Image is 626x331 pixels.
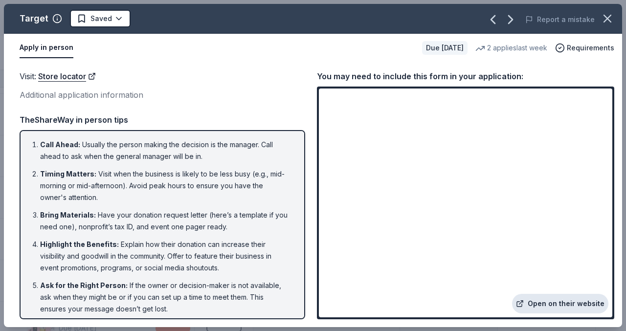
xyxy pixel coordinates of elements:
[555,42,614,54] button: Requirements
[317,70,614,83] div: You may need to include this form in your application:
[525,14,595,25] button: Report a mistake
[40,168,291,203] li: Visit when the business is likely to be less busy (e.g., mid-morning or mid-afternoon). Avoid pea...
[512,294,608,313] a: Open on their website
[40,170,96,178] span: Timing Matters :
[422,41,468,55] div: Due [DATE]
[40,280,291,315] li: If the owner or decision-maker is not available, ask when they might be or if you can set up a ti...
[40,209,291,233] li: Have your donation request letter (here’s a template if you need one), nonprofit’s tax ID, and ev...
[20,38,73,58] button: Apply in person
[20,70,305,83] div: Visit :
[20,113,305,126] div: TheShareWay in person tips
[20,11,48,26] div: Target
[40,239,291,274] li: Explain how their donation can increase their visibility and goodwill in the community. Offer to ...
[90,13,112,24] span: Saved
[20,88,305,101] div: Additional application information
[567,42,614,54] span: Requirements
[70,10,131,27] button: Saved
[40,240,119,248] span: Highlight the Benefits :
[40,281,128,289] span: Ask for the Right Person :
[40,211,96,219] span: Bring Materials :
[40,140,80,149] span: Call Ahead :
[38,70,96,83] a: Store locator
[40,139,291,162] li: Usually the person making the decision is the manager. Call ahead to ask when the general manager...
[475,42,547,54] div: 2 applies last week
